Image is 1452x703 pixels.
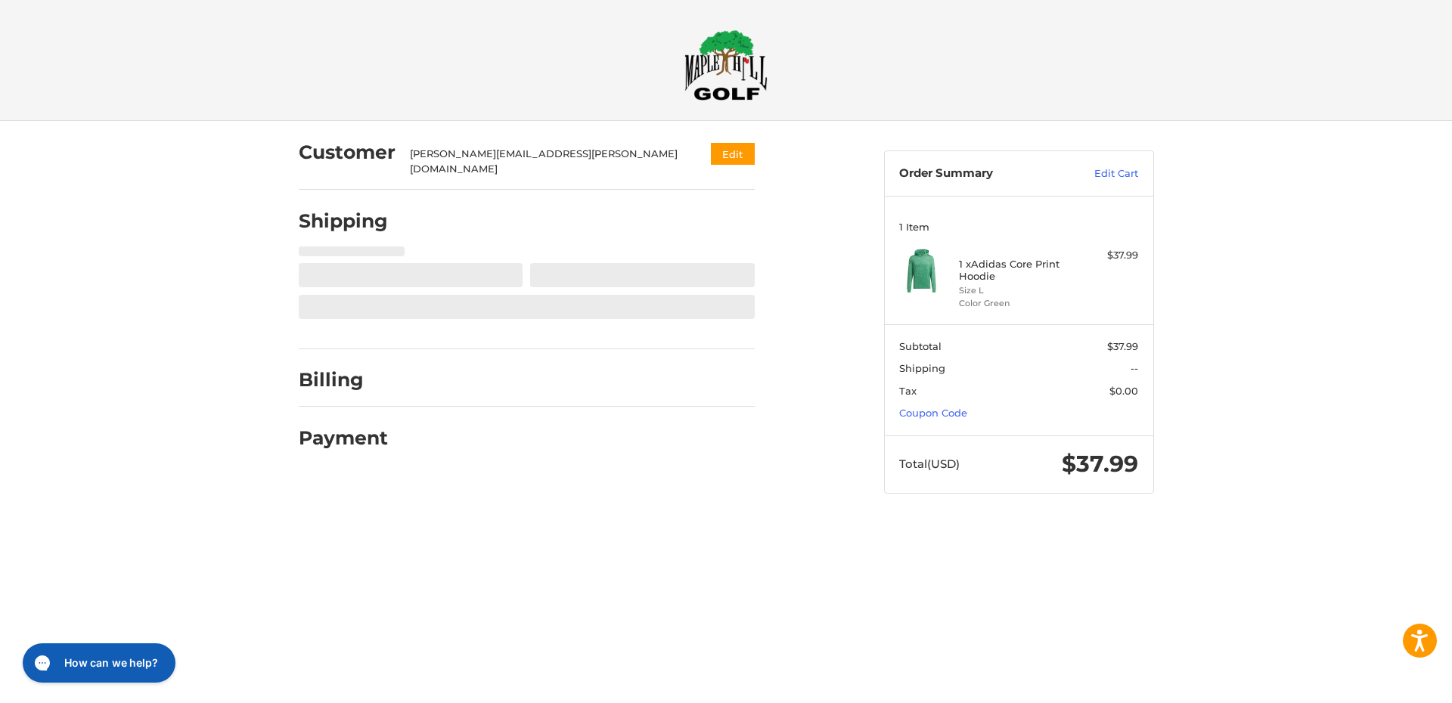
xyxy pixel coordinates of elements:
iframe: Gorgias live chat messenger [15,638,180,688]
div: [PERSON_NAME][EMAIL_ADDRESS][PERSON_NAME][DOMAIN_NAME] [410,147,681,176]
h2: Shipping [299,209,388,233]
h2: Billing [299,368,387,392]
button: Edit [711,143,755,165]
span: $37.99 [1107,340,1138,352]
h3: 1 Item [899,221,1138,233]
span: Shipping [899,362,945,374]
a: Edit Cart [1062,166,1138,181]
a: Coupon Code [899,407,967,419]
span: Total (USD) [899,457,960,471]
img: Maple Hill Golf [684,29,768,101]
span: $0.00 [1109,385,1138,397]
h2: Payment [299,426,388,450]
li: Size L [959,284,1075,297]
span: Subtotal [899,340,942,352]
span: $37.99 [1062,450,1138,478]
span: -- [1131,362,1138,374]
div: $37.99 [1078,248,1138,263]
h4: 1 x Adidas Core Print Hoodie [959,258,1075,283]
span: Tax [899,385,917,397]
h3: Order Summary [899,166,1062,181]
li: Color Green [959,297,1075,310]
h2: Customer [299,141,396,164]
